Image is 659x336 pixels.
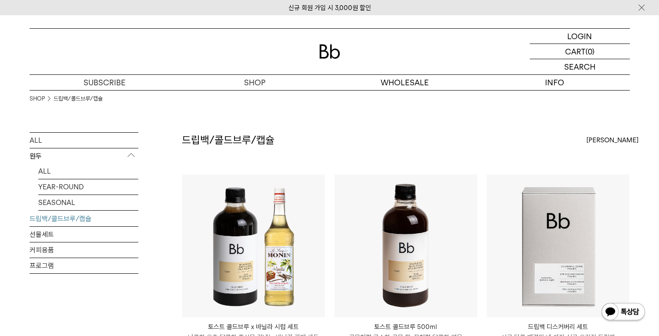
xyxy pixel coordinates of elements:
a: SHOP [180,75,330,90]
p: 원두 [30,148,138,164]
a: ALL [38,164,138,179]
a: 커피용품 [30,242,138,258]
p: WHOLESALE [330,75,480,90]
a: 신규 회원 가입 시 3,000원 할인 [288,4,371,12]
img: 토스트 콜드브루 x 바닐라 시럽 세트 [182,175,325,317]
p: CART [565,44,585,59]
p: 토스트 콜드브루 500ml [335,322,477,332]
a: 드립백/콜드브루/캡슐 [54,94,103,103]
a: CART (0) [530,44,630,59]
a: YEAR-ROUND [38,179,138,195]
a: SHOP [30,94,45,103]
span: [PERSON_NAME] [586,135,639,145]
a: LOGIN [530,29,630,44]
img: 카카오톡 채널 1:1 채팅 버튼 [601,302,646,323]
img: 드립백 디스커버리 세트 [487,175,629,317]
a: 드립백/콜드브루/캡슐 [30,211,138,226]
p: (0) [585,44,595,59]
a: 선물세트 [30,227,138,242]
a: ALL [30,133,138,148]
h2: 드립백/콜드브루/캡슐 [182,133,274,148]
a: SEASONAL [38,195,138,210]
a: 프로그램 [30,258,138,273]
p: 드립백 디스커버리 세트 [487,322,629,332]
p: INFO [480,75,630,90]
a: SUBSCRIBE [30,75,180,90]
img: 토스트 콜드브루 500ml [335,175,477,317]
p: LOGIN [567,29,592,44]
p: 토스트 콜드브루 x 바닐라 시럽 세트 [182,322,325,332]
p: SEARCH [564,59,595,74]
img: 로고 [319,44,340,59]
